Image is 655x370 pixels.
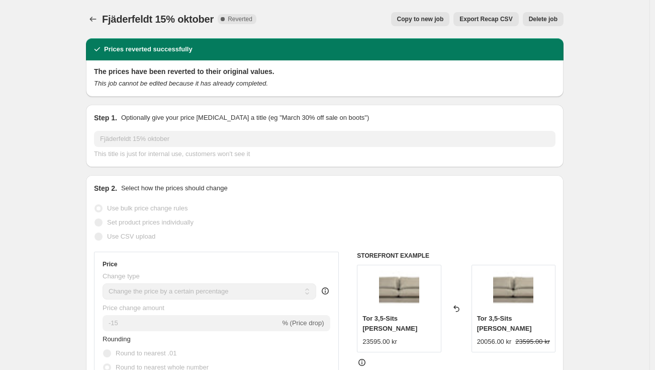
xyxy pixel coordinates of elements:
[515,337,550,347] strike: 23595.00 kr
[397,15,444,23] span: Copy to new job
[116,349,176,357] span: Round to nearest .01
[103,272,140,280] span: Change type
[320,286,330,296] div: help
[86,12,100,26] button: Price change jobs
[477,337,512,347] div: 20056.00 kr
[523,12,564,26] button: Delete job
[94,150,250,158] span: This title is just for internal use, customers won't see it
[362,315,417,332] span: Tor 3,5-Sits [PERSON_NAME]
[362,337,397,347] div: 23595.00 kr
[379,270,419,311] img: Tor_Soffa_fjaderfeldt_80x.jpg
[282,319,324,327] span: % (Price drop)
[94,66,555,77] h2: The prices have been reverted to their original values.
[357,252,555,260] h6: STOREFRONT EXAMPLE
[107,204,188,212] span: Use bulk price change rules
[107,233,155,240] span: Use CSV upload
[107,218,194,226] span: Set product prices individually
[103,315,280,331] input: -15
[121,183,228,193] p: Select how the prices should change
[477,315,532,332] span: Tor 3,5-Sits [PERSON_NAME]
[493,270,533,311] img: Tor_Soffa_fjaderfeldt_80x.jpg
[529,15,557,23] span: Delete job
[94,183,117,193] h2: Step 2.
[94,80,268,87] i: This job cannot be edited because it has already completed.
[102,14,214,25] span: Fjäderfeldt 15% oktober
[121,113,369,123] p: Optionally give your price [MEDICAL_DATA] a title (eg "March 30% off sale on boots")
[103,304,164,312] span: Price change amount
[459,15,512,23] span: Export Recap CSV
[103,335,131,343] span: Rounding
[228,15,252,23] span: Reverted
[453,12,518,26] button: Export Recap CSV
[94,131,555,147] input: 30% off holiday sale
[391,12,450,26] button: Copy to new job
[94,113,117,123] h2: Step 1.
[103,260,117,268] h3: Price
[104,44,193,54] h2: Prices reverted successfully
